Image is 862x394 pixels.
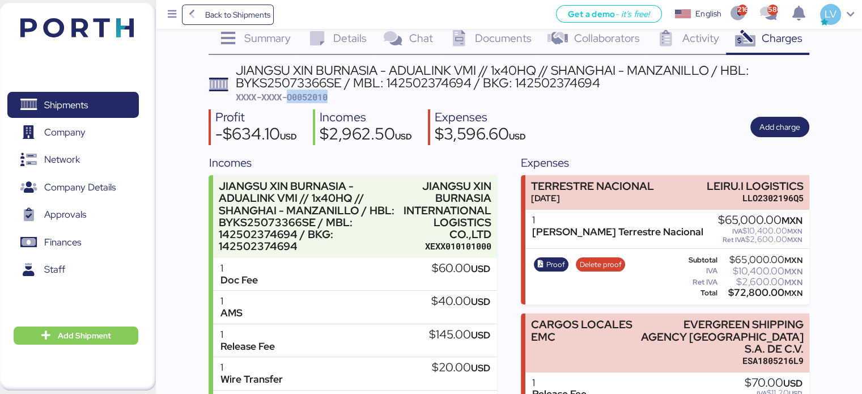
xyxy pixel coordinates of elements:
[471,295,490,308] span: USD
[682,31,719,45] span: Activity
[745,377,802,389] div: $70.00
[574,31,640,45] span: Collaborators
[720,278,802,286] div: $2,600.00
[7,147,139,173] a: Network
[205,8,270,22] span: Back to Shipments
[220,341,274,353] div: Release Fee
[220,362,282,374] div: 1
[695,8,721,20] div: English
[404,180,491,240] div: JIANGSU XIN BURNASIA INTERNATIONAL LOGISTICS CO.,LTD
[782,214,802,227] span: MXN
[475,31,532,45] span: Documents
[680,256,717,264] div: Subtotal
[680,278,717,286] div: Ret IVA
[471,329,490,341] span: USD
[236,64,809,90] div: JIANGSU XIN BURNASIA - ADUALINK VMI // 1x40HQ // SHANGHAI - MANZANILLO / HBL: BYKS25073366SE / MB...
[236,91,328,103] span: XXXX-XXXX-O0052010
[531,180,654,192] div: TERRESTRE NACIONAL
[280,131,297,142] span: USD
[787,227,802,236] span: MXN
[429,329,490,341] div: $145.00
[432,362,490,374] div: $20.00
[723,235,745,244] span: Ret IVA
[825,7,836,22] span: LV
[783,377,802,389] span: USD
[580,259,622,271] span: Delete proof
[220,329,274,341] div: 1
[44,261,65,278] span: Staff
[640,355,804,367] div: ESA1805216L9
[640,319,804,354] div: EVERGREEN SHIPPING AGENCY [GEOGRAPHIC_DATA] S.A. DE C.V.
[409,31,432,45] span: Chat
[7,175,139,201] a: Company Details
[680,289,717,297] div: Total
[333,31,367,45] span: Details
[219,180,398,252] div: JIANGSU XIN BURNASIA - ADUALINK VMI // 1x40HQ // SHANGHAI - MANZANILLO / HBL: BYKS25073366SE / MB...
[720,289,802,297] div: $72,800.00
[395,131,412,142] span: USD
[44,97,88,113] span: Shipments
[44,124,86,141] span: Company
[44,151,80,168] span: Network
[220,262,257,274] div: 1
[431,295,490,308] div: $40.00
[7,230,139,256] a: Finances
[220,307,242,319] div: AMS
[784,255,802,265] span: MXN
[531,192,654,204] div: [DATE]
[220,295,242,307] div: 1
[7,92,139,118] a: Shipments
[784,277,802,287] span: MXN
[209,154,496,171] div: Incomes
[220,274,257,286] div: Doc Fee
[182,5,274,25] a: Back to Shipments
[546,259,565,271] span: Proof
[532,377,587,389] div: 1
[718,227,802,235] div: $10,400.00
[220,374,282,385] div: Wire Transfer
[435,126,526,145] div: $3,596.60
[759,120,800,134] span: Add charge
[14,327,138,345] button: Add Shipment
[750,117,809,137] button: Add charge
[707,180,804,192] div: LEIRU.I LOGISTICS
[784,288,802,298] span: MXN
[761,31,802,45] span: Charges
[320,109,412,126] div: Incomes
[720,256,802,264] div: $65,000.00
[244,31,291,45] span: Summary
[509,131,526,142] span: USD
[531,319,635,342] div: CARGOS LOCALES EMC
[215,126,297,145] div: -$634.10
[521,154,809,171] div: Expenses
[44,234,81,251] span: Finances
[718,214,802,227] div: $65,000.00
[732,227,742,236] span: IVA
[163,5,182,24] button: Menu
[720,267,802,276] div: $10,400.00
[432,262,490,275] div: $60.00
[471,262,490,275] span: USD
[707,192,804,204] div: LLO2302196Q5
[787,235,802,244] span: MXN
[44,179,116,196] span: Company Details
[680,267,717,275] div: IVA
[44,206,86,223] span: Approvals
[532,226,703,238] div: [PERSON_NAME] Terrestre Nacional
[7,120,139,146] a: Company
[215,109,297,126] div: Profit
[718,235,802,244] div: $2,600.00
[404,240,491,252] div: XEXX010101000
[58,329,111,342] span: Add Shipment
[471,362,490,374] span: USD
[576,257,625,272] button: Delete proof
[435,109,526,126] div: Expenses
[7,202,139,228] a: Approvals
[534,257,569,272] button: Proof
[532,214,703,226] div: 1
[784,266,802,277] span: MXN
[320,126,412,145] div: $2,962.50
[7,257,139,283] a: Staff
